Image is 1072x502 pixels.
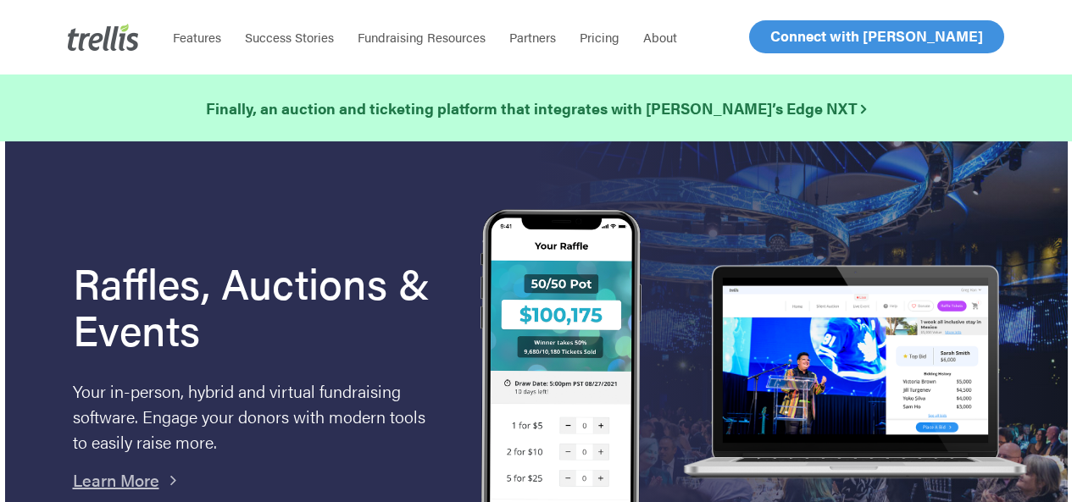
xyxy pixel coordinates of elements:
[73,259,438,352] h1: Raffles, Auctions & Events
[580,28,619,46] span: Pricing
[643,28,677,46] span: About
[676,265,1033,481] img: rafflelaptop_mac_optim.png
[631,29,689,46] a: About
[161,29,233,46] a: Features
[68,24,139,51] img: Trellis
[749,20,1004,53] a: Connect with [PERSON_NAME]
[568,29,631,46] a: Pricing
[73,467,159,492] a: Learn More
[497,29,568,46] a: Partners
[770,25,983,46] span: Connect with [PERSON_NAME]
[206,97,866,119] strong: Finally, an auction and ticketing platform that integrates with [PERSON_NAME]’s Edge NXT
[358,28,486,46] span: Fundraising Resources
[346,29,497,46] a: Fundraising Resources
[173,28,221,46] span: Features
[509,28,556,46] span: Partners
[206,97,866,120] a: Finally, an auction and ticketing platform that integrates with [PERSON_NAME]’s Edge NXT
[245,28,334,46] span: Success Stories
[73,378,438,455] p: Your in-person, hybrid and virtual fundraising software. Engage your donors with modern tools to ...
[233,29,346,46] a: Success Stories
